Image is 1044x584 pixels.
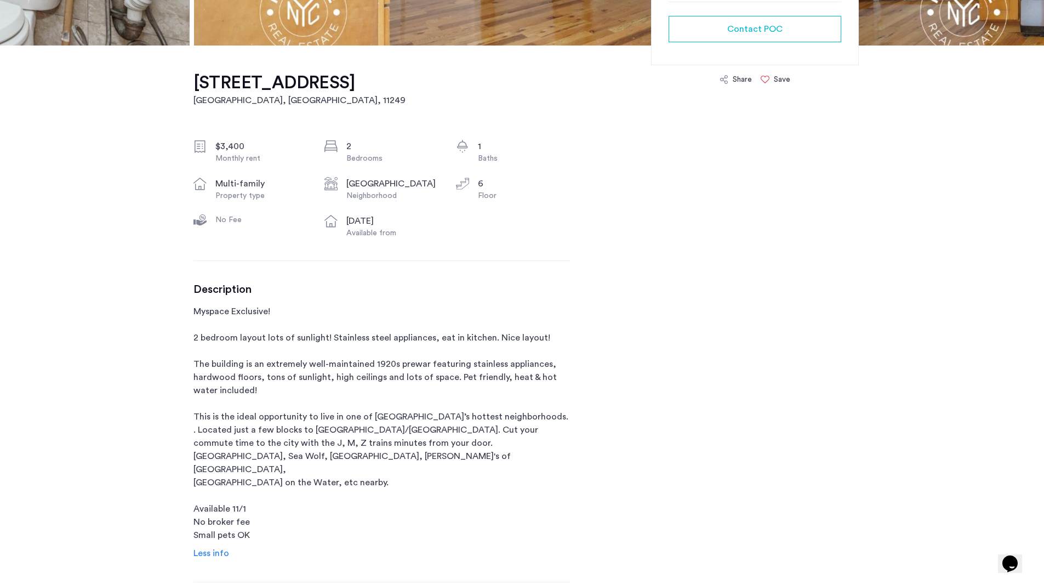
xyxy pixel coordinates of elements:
[346,153,438,164] div: Bedrooms
[193,305,570,542] p: Myspace Exclusive! 2 bedroom layout lots of sunlight! Stainless steel appliances, eat in kitchen....
[346,140,438,153] div: 2
[727,22,783,36] span: Contact POC
[215,153,307,164] div: Monthly rent
[193,283,570,296] h3: Description
[193,549,229,558] span: Less info
[215,190,307,201] div: Property type
[346,228,438,239] div: Available from
[215,177,307,190] div: multi-family
[215,214,307,225] div: No Fee
[478,140,570,153] div: 1
[215,140,307,153] div: $3,400
[774,74,790,85] div: Save
[733,74,752,85] div: Share
[669,16,841,42] button: button
[346,177,438,190] div: [GEOGRAPHIC_DATA]
[478,153,570,164] div: Baths
[193,94,406,107] h2: [GEOGRAPHIC_DATA], [GEOGRAPHIC_DATA] , 11249
[478,190,570,201] div: Floor
[998,540,1033,573] iframe: chat widget
[193,72,406,94] h1: [STREET_ADDRESS]
[346,190,438,201] div: Neighborhood
[478,177,570,190] div: 6
[193,72,406,107] a: [STREET_ADDRESS][GEOGRAPHIC_DATA], [GEOGRAPHIC_DATA], 11249
[193,547,229,560] a: Read info
[346,214,438,228] div: [DATE]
